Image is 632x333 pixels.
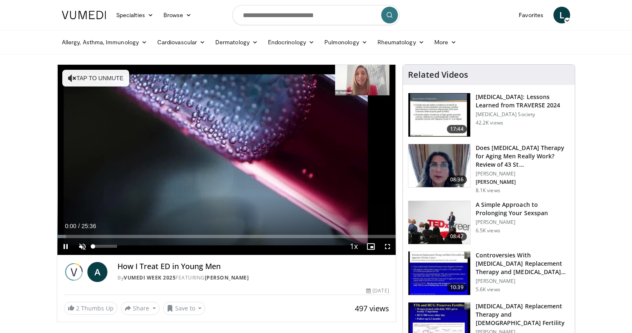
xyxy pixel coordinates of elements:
img: c4bd4661-e278-4c34-863c-57c104f39734.150x105_q85_crop-smart_upscale.jpg [408,201,470,244]
div: By FEATURING [117,274,389,282]
button: Unmute [74,238,91,255]
h3: Does [MEDICAL_DATA] Therapy for Aging Men Really Work? Review of 43 St… [476,144,570,169]
h4: How I Treat ED in Young Men [117,262,389,271]
input: Search topics, interventions [232,5,400,25]
a: [PERSON_NAME] [205,274,249,281]
p: [PERSON_NAME] [476,278,570,285]
p: [PERSON_NAME] [476,179,570,186]
a: 08:36 Does [MEDICAL_DATA] Therapy for Aging Men Really Work? Review of 43 St… [PERSON_NAME] [PERS... [408,144,570,194]
div: Volume Level [93,245,117,248]
img: 4d4bce34-7cbb-4531-8d0c-5308a71d9d6c.150x105_q85_crop-smart_upscale.jpg [408,144,470,188]
a: Specialties [111,7,158,23]
a: More [429,34,461,51]
button: Fullscreen [379,238,396,255]
span: / [78,223,80,229]
a: Dermatology [210,34,263,51]
span: 25:36 [82,223,96,229]
button: Tap to unmute [62,70,129,86]
a: Vumedi Week 2025 [124,274,176,281]
button: Playback Rate [346,238,362,255]
div: [DATE] [366,287,389,295]
h3: [MEDICAL_DATA]: Lessons Learned from TRAVERSE 2024 [476,93,570,109]
a: 08:47 A Simple Approach to Prolonging Your Sexspan [PERSON_NAME] 6.5K views [408,201,570,245]
h4: Related Videos [408,70,468,80]
a: Rheumatology [372,34,429,51]
a: Pulmonology [319,34,372,51]
a: A [87,262,107,282]
img: 418933e4-fe1c-4c2e-be56-3ce3ec8efa3b.150x105_q85_crop-smart_upscale.jpg [408,252,470,295]
h3: A Simple Approach to Prolonging Your Sexspan [476,201,570,217]
p: [MEDICAL_DATA] Society [476,111,570,118]
a: 2 Thumbs Up [64,302,117,315]
h3: Controversies With [MEDICAL_DATA] Replacement Therapy and [MEDICAL_DATA] Can… [476,251,570,276]
p: [PERSON_NAME] [476,219,570,226]
span: 2 [76,304,79,312]
div: Progress Bar [57,235,396,238]
img: 1317c62a-2f0d-4360-bee0-b1bff80fed3c.150x105_q85_crop-smart_upscale.jpg [408,93,470,137]
span: 08:36 [447,175,467,184]
img: Vumedi Week 2025 [64,262,84,282]
a: 17:44 [MEDICAL_DATA]: Lessons Learned from TRAVERSE 2024 [MEDICAL_DATA] Society 42.2K views [408,93,570,137]
p: 6.5K views [476,227,500,234]
a: Allergy, Asthma, Immunology [57,34,152,51]
span: 0:00 [65,223,76,229]
button: Share [121,302,160,315]
a: L [553,7,570,23]
a: Cardiovascular [152,34,210,51]
span: 497 views [355,303,389,313]
video-js: Video Player [57,65,396,255]
p: [PERSON_NAME] [476,170,570,177]
a: Favorites [514,7,548,23]
button: Save to [163,302,206,315]
p: 8.1K views [476,187,500,194]
a: Endocrinology [263,34,319,51]
span: 10:39 [447,283,467,292]
h3: [MEDICAL_DATA] Replacement Therapy and [DEMOGRAPHIC_DATA] Fertility [476,302,570,327]
img: VuMedi Logo [62,11,106,19]
p: 42.2K views [476,119,503,126]
button: Enable picture-in-picture mode [362,238,379,255]
span: 17:44 [447,125,467,133]
a: 10:39 Controversies With [MEDICAL_DATA] Replacement Therapy and [MEDICAL_DATA] Can… [PERSON_NAME]... [408,251,570,295]
span: 08:47 [447,232,467,241]
p: 5.6K views [476,286,500,293]
button: Pause [57,238,74,255]
a: Browse [158,7,197,23]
